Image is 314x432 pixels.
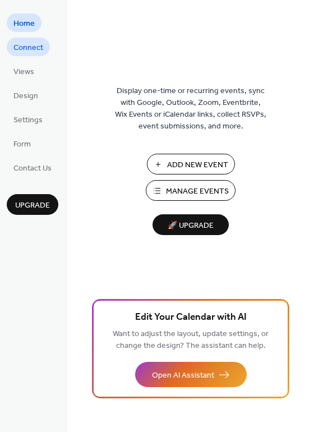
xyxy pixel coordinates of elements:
button: 🚀 Upgrade [153,214,229,235]
span: Upgrade [15,200,50,212]
span: Want to adjust the layout, update settings, or change the design? The assistant can help. [113,327,269,353]
a: Contact Us [7,158,58,177]
a: Views [7,62,41,80]
button: Upgrade [7,194,58,215]
button: Add New Event [147,154,235,174]
a: Settings [7,110,49,128]
span: 🚀 Upgrade [159,218,222,233]
span: Home [13,18,35,30]
span: Views [13,66,34,78]
button: Open AI Assistant [135,362,247,387]
a: Design [7,86,45,104]
span: Settings [13,114,43,126]
span: Connect [13,42,43,54]
span: Form [13,139,31,150]
span: Manage Events [166,186,229,197]
span: Display one-time or recurring events, sync with Google, Outlook, Zoom, Eventbrite, Wix Events or ... [115,85,266,132]
span: Design [13,90,38,102]
a: Connect [7,38,50,56]
span: Edit Your Calendar with AI [135,310,247,325]
a: Home [7,13,41,32]
button: Manage Events [146,180,235,201]
span: Open AI Assistant [152,370,214,382]
span: Add New Event [167,159,228,171]
a: Form [7,134,38,153]
span: Contact Us [13,163,52,174]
